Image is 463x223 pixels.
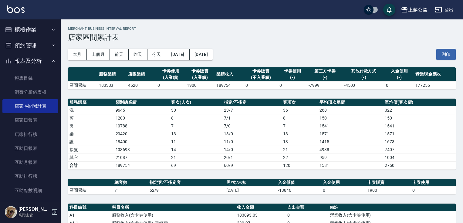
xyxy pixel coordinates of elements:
[114,154,170,161] td: 21087
[411,179,456,187] th: 卡券使用
[386,74,412,81] div: (-)
[282,154,318,161] td: 22
[114,146,170,154] td: 103693
[187,74,213,81] div: (入業績)
[432,4,456,15] button: 登出
[245,68,276,74] div: 卡券販賣
[384,81,414,89] td: 0
[383,161,456,169] td: 2750
[307,81,343,89] td: -7999
[147,49,166,60] button: 今天
[309,68,341,74] div: 第三方卡券
[2,71,58,85] a: 報表目錄
[113,186,148,194] td: 71
[222,130,282,138] td: 13 / 0
[110,211,235,219] td: 服務收入(含卡券使用)
[185,81,215,89] td: 1900
[383,154,456,161] td: 1004
[114,106,170,114] td: 9645
[222,99,282,106] th: 指定/不指定
[2,198,58,211] a: 互助業績報表
[286,204,328,211] th: 支出金額
[2,113,58,127] a: 店家日報表
[235,211,286,219] td: 183093.03
[414,67,456,82] th: 營業現金應收
[5,206,17,218] img: Person
[408,6,428,14] div: 上越公益
[318,146,384,154] td: 4938
[110,204,235,211] th: 科目名稱
[282,138,318,146] td: 13
[2,184,58,198] a: 互助點數明細
[282,146,318,154] td: 21
[282,122,318,130] td: 7
[68,99,114,106] th: 服務歸屬
[170,106,222,114] td: 30
[170,138,222,146] td: 11
[2,22,58,38] button: 櫃檯作業
[2,38,58,53] button: 預約管理
[2,169,58,183] a: 互助排行榜
[68,186,113,194] td: 區間累積
[156,81,185,89] td: 0
[222,106,282,114] td: 23 / 7
[114,114,170,122] td: 1200
[87,49,110,60] button: 上個月
[222,122,282,130] td: 7 / 0
[129,49,147,60] button: 昨天
[170,161,222,169] td: 69
[2,155,58,169] a: 互助月報表
[245,74,276,81] div: (不入業績)
[383,146,456,154] td: 7407
[225,179,276,187] th: 男/女/未知
[318,161,384,169] td: 1581
[215,67,244,82] th: 業績收入
[386,68,412,74] div: 入金使用
[114,161,170,169] td: 189754
[7,5,25,13] img: Logo
[309,74,341,81] div: (-)
[344,68,383,74] div: 其他付款方式
[222,154,282,161] td: 20 / 1
[68,179,456,194] table: a dense table
[68,99,456,170] table: a dense table
[244,81,278,89] td: 0
[2,127,58,141] a: 店家排行榜
[19,206,49,212] h5: [PERSON_NAME]
[170,122,222,130] td: 7
[2,141,58,155] a: 互助日報表
[235,204,286,211] th: 收入金額
[170,154,222,161] td: 21
[187,68,213,74] div: 卡券販賣
[68,146,114,154] td: 接髮
[114,122,170,130] td: 10788
[318,106,384,114] td: 268
[113,179,148,187] th: 總客數
[383,122,456,130] td: 1541
[279,68,306,74] div: 卡券使用
[286,211,328,219] td: 0
[343,81,385,89] td: -4500
[282,114,318,122] td: 8
[414,81,456,89] td: 177255
[148,179,225,187] th: 指定客/不指定客
[318,130,384,138] td: 1571
[383,99,456,106] th: 單均價(客次價)
[68,211,110,219] td: A1
[127,81,156,89] td: 4520
[411,186,456,194] td: 0
[318,114,384,122] td: 150
[222,138,282,146] td: 11 / 0
[114,99,170,106] th: 類別總業績
[436,49,456,60] button: 列印
[318,138,384,146] td: 1415
[222,146,282,154] td: 14 / 0
[383,130,456,138] td: 1571
[282,161,318,169] td: 120
[170,130,222,138] td: 13
[157,68,184,74] div: 卡券使用
[215,81,244,89] td: 189754
[222,161,282,169] td: 60/9
[148,186,225,194] td: 62/9
[222,114,282,122] td: 7 / 1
